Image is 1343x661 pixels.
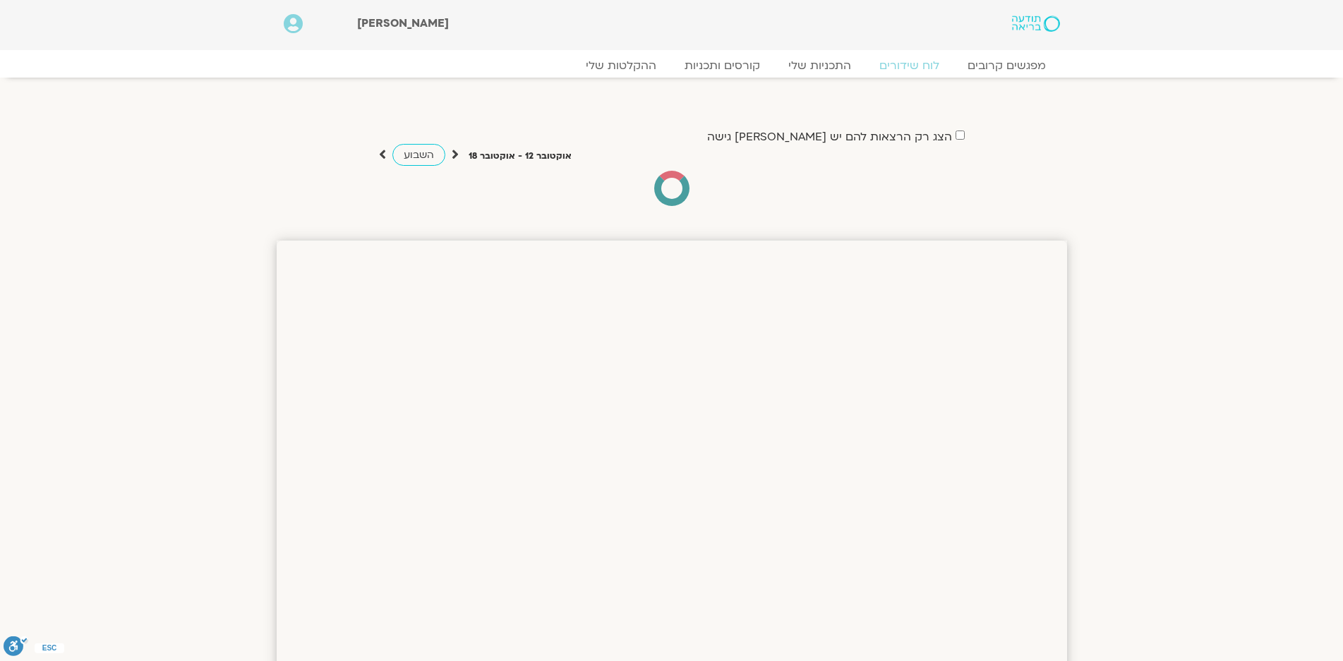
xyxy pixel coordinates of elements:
a: לוח שידורים [865,59,953,73]
span: [PERSON_NAME] [357,16,449,31]
p: אוקטובר 12 - אוקטובר 18 [469,149,572,164]
a: מפגשים קרובים [953,59,1060,73]
nav: Menu [284,59,1060,73]
a: קורסים ותכניות [670,59,774,73]
a: ההקלטות שלי [572,59,670,73]
a: השבוע [392,144,445,166]
span: השבוע [404,148,434,162]
label: הצג רק הרצאות להם יש [PERSON_NAME] גישה [707,131,952,143]
a: התכניות שלי [774,59,865,73]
